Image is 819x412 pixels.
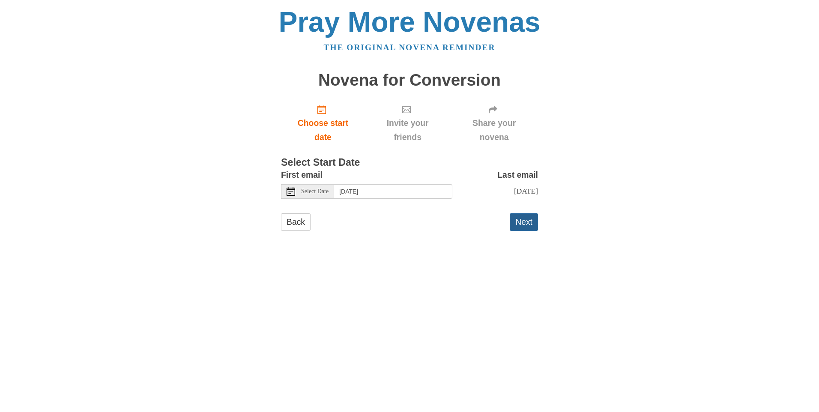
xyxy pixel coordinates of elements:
[281,157,538,168] h3: Select Start Date
[510,213,538,231] button: Next
[281,168,323,182] label: First email
[281,71,538,90] h1: Novena for Conversion
[281,213,311,231] a: Back
[281,98,365,149] a: Choose start date
[365,98,450,149] div: Click "Next" to confirm your start date first.
[279,6,541,38] a: Pray More Novenas
[374,116,442,144] span: Invite your friends
[324,43,496,52] a: The original novena reminder
[459,116,529,144] span: Share your novena
[450,98,538,149] div: Click "Next" to confirm your start date first.
[497,168,538,182] label: Last email
[514,187,538,195] span: [DATE]
[290,116,356,144] span: Choose start date
[301,188,329,194] span: Select Date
